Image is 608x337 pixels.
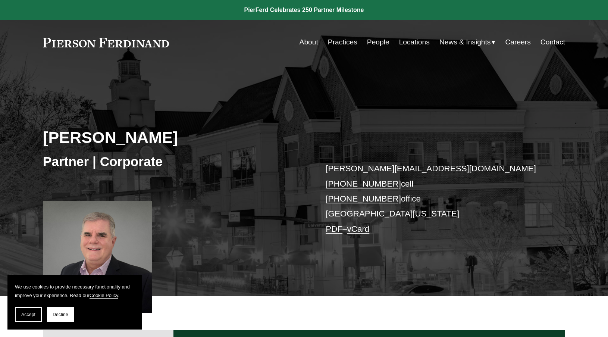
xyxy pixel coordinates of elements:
button: Accept [15,307,42,322]
h2: [PERSON_NAME] [43,128,304,147]
a: Careers [505,35,531,49]
button: Decline [47,307,74,322]
a: [PHONE_NUMBER] [326,179,401,188]
a: folder dropdown [439,35,496,49]
span: Decline [53,312,68,317]
a: vCard [347,224,370,234]
span: News & Insights [439,36,491,49]
p: cell office [GEOGRAPHIC_DATA][US_STATE] – [326,161,543,237]
a: [PHONE_NUMBER] [326,194,401,203]
a: PDF [326,224,342,234]
a: About [300,35,318,49]
a: People [367,35,389,49]
a: Contact [540,35,565,49]
section: Cookie banner [7,275,142,330]
a: Locations [399,35,430,49]
a: [PERSON_NAME][EMAIL_ADDRESS][DOMAIN_NAME] [326,164,536,173]
span: Accept [21,312,35,317]
a: Cookie Policy [90,293,118,298]
a: Practices [328,35,357,49]
p: We use cookies to provide necessary functionality and improve your experience. Read our . [15,283,134,300]
h3: Partner | Corporate [43,153,304,170]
